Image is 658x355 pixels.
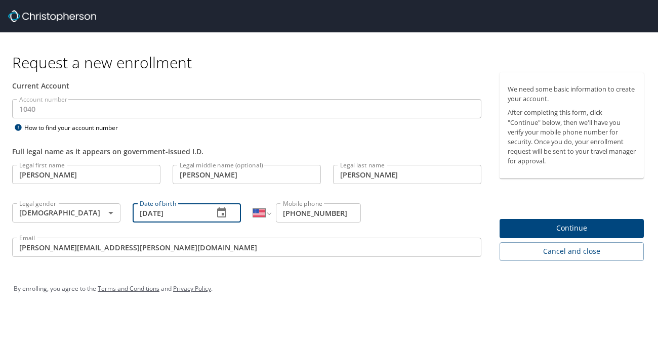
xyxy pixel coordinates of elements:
input: Enter phone number [276,203,361,223]
h1: Request a new enrollment [12,53,652,72]
div: How to find your account number [12,121,139,134]
a: Terms and Conditions [98,284,159,293]
button: Continue [500,219,644,239]
div: [DEMOGRAPHIC_DATA] [12,203,120,223]
span: Continue [508,222,636,235]
a: Privacy Policy [173,284,211,293]
div: Current Account [12,80,481,91]
span: Cancel and close [508,245,636,258]
div: Full legal name as it appears on government-issued I.D. [12,146,481,157]
input: MM/DD/YYYY [133,203,205,223]
p: After completing this form, click "Continue" below, then we'll have you verify your mobile phone ... [508,108,636,166]
div: By enrolling, you agree to the and . [14,276,644,301]
p: We need some basic information to create your account. [508,84,636,104]
img: cbt logo [8,10,96,22]
button: Cancel and close [500,242,644,261]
